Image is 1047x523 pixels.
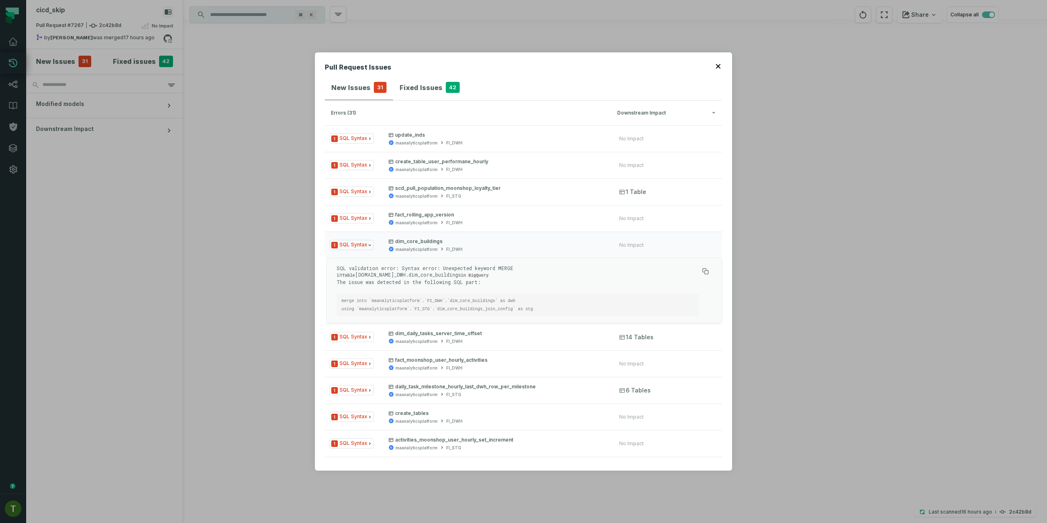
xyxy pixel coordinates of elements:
[331,242,338,248] span: Severity
[619,215,644,222] div: No Impact
[325,457,722,483] button: Issue Type
[389,158,604,165] p: create_table_user_performane_hourly
[330,213,374,223] span: Issue Type
[619,162,644,169] div: No Impact
[331,110,612,116] div: errors (31)
[389,185,604,192] p: scd_pull_population_moonshop_loyalty_tier
[619,414,644,420] div: No Impact
[446,338,463,345] div: FI_DWH
[395,338,438,345] div: maanalyticsplatform
[395,140,438,146] div: maanalyticsplatform
[619,361,644,367] div: No Impact
[446,220,463,226] div: FI_DWH
[331,189,338,195] span: Severity
[330,438,374,449] span: Issue Type
[619,242,644,248] div: No Impact
[446,193,461,199] div: FI_STG
[330,332,374,342] span: Issue Type
[325,377,722,403] button: Issue Typedaily_task_milestone_hourly_last_dwh_row_per_milestonemaanalyticsplatformFI_STG6 Tables
[331,414,338,420] span: Severity
[389,238,604,245] p: dim_core_buildings
[330,412,374,422] span: Issue Type
[325,232,722,258] button: Issue Typedim_core_buildingsmaanalyticsplatformFI_DWHNo Impact
[330,385,374,395] span: Issue Type
[325,430,722,456] button: Issue Typeactivities_moonshop_user_hourly_set_incrementmaanalyticsplatformFI_STGNo Impact
[342,298,533,311] code: merge into `maanalyticsplatform`.`FI_DWH`.`dim_core_buildings` as dwh using `maanalyticsplatform`...
[337,265,699,285] p: SQL validation error: Syntax error: Unexpected keyword MERGE in [DOMAIN_NAME]_DWH.dim_core_buildi...
[389,357,604,363] p: fact_moonshop_user_hourly_activities
[325,178,722,205] button: Issue Typescd_pull_population_moonshop_loyalty_tiermaanalyticsplatformFI_STG1 Table
[619,386,651,395] span: 6 Tables
[325,350,722,376] button: Issue Typefact_moonshop_user_hourly_activitiesmaanalyticsplatformFI_DWHNo Impact
[330,358,374,369] span: Issue Type
[446,365,463,371] div: FI_DWH
[389,437,604,443] p: activities_moonshop_user_hourly_set_increment
[395,418,438,424] div: maanalyticsplatform
[619,188,646,196] span: 1 Table
[330,240,374,250] span: Issue Type
[389,132,604,138] p: update_inds
[325,152,722,178] button: Issue Typecreate_table_user_performane_hourlymaanalyticsplatformFI_DWHNo Impact
[446,82,460,93] span: 42
[330,160,374,170] span: Issue Type
[395,220,438,226] div: maanalyticsplatform
[331,135,338,142] span: Severity
[389,330,604,337] p: dim_daily_tasks_server_time_offset
[446,140,463,146] div: FI_DWH
[446,418,463,424] div: FI_DWH
[325,205,722,231] button: Issue Typefact_rolling_app_versionmaanalyticsplatformFI_DWHNo Impact
[619,135,644,142] div: No Impact
[395,445,438,451] div: maanalyticsplatform
[619,333,654,341] span: 14 Tables
[331,215,338,222] span: Severity
[446,445,461,451] div: FI_STG
[342,273,355,278] code: Table
[395,246,438,252] div: maanalyticsplatform
[331,110,716,116] button: errors (31)Downstream Impact
[395,193,438,199] div: maanalyticsplatform
[389,212,604,218] p: fact_rolling_app_version
[331,361,338,367] span: Severity
[395,167,438,173] div: maanalyticsplatform
[331,162,338,169] span: Severity
[617,110,716,116] div: Downstream Impact
[389,410,604,417] p: create_tables
[331,334,338,340] span: Severity
[331,83,371,92] h4: New Issues
[619,440,644,447] div: No Impact
[446,246,463,252] div: FI_DWH
[374,82,386,93] span: 31
[331,440,338,447] span: Severity
[395,392,438,398] div: maanalyticsplatform
[331,387,338,394] span: Severity
[446,392,461,398] div: FI_STG
[461,273,489,278] code: in BigQuery
[330,133,374,144] span: Issue Type
[325,125,722,151] button: Issue Typeupdate_indsmaanalyticsplatformFI_DWHNo Impact
[325,62,391,75] h2: Pull Request Issues
[325,324,722,350] button: Issue Typedim_daily_tasks_server_time_offsetmaanalyticsplatformFI_DWH14 Tables
[400,83,443,92] h4: Fixed Issues
[325,404,722,430] button: Issue Typecreate_tablesmaanalyticsplatformFI_DWHNo Impact
[389,383,604,390] p: daily_task_milestone_hourly_last_dwh_row_per_milestone
[395,365,438,371] div: maanalyticsplatform
[330,187,374,197] span: Issue Type
[325,258,722,323] div: Issue Typedim_core_buildingsmaanalyticsplatformFI_DWHNo Impact
[446,167,463,173] div: FI_DWH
